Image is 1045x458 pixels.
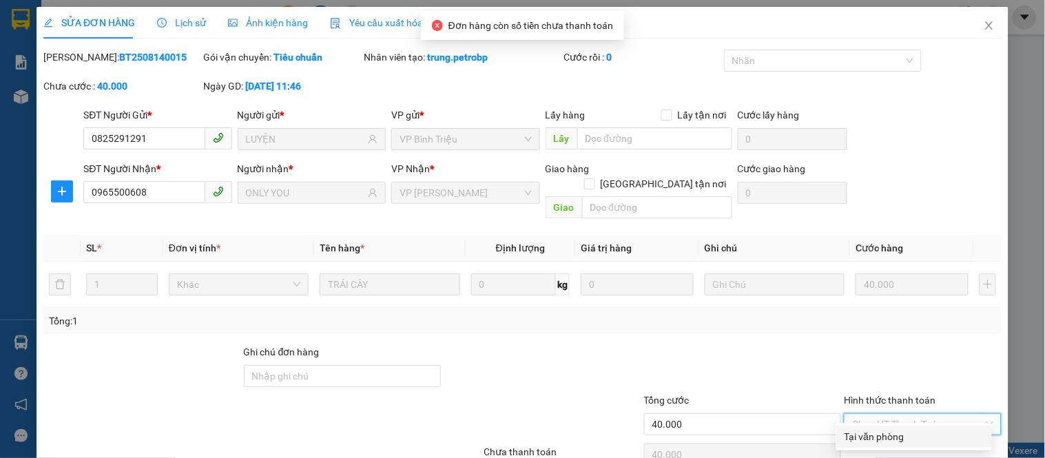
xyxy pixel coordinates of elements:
div: VP gửi [391,107,539,123]
label: Cước giao hàng [738,163,806,174]
label: Hình thức thanh toán [844,395,935,406]
span: close-circle [432,20,443,31]
span: Giao [546,196,582,218]
label: Cước lấy hàng [738,110,800,121]
span: Ảnh kiện hàng [228,17,308,28]
div: Gói vận chuyển: [204,50,361,65]
span: user [368,134,377,144]
div: Tổng: 1 [49,313,404,329]
span: Giá trị hàng [581,242,632,253]
span: [GEOGRAPHIC_DATA] tận nơi [595,176,732,191]
span: kg [556,273,570,295]
input: 0 [581,273,694,295]
div: Người nhận [238,161,386,176]
div: Người gửi [238,107,386,123]
input: Tên người nhận [246,185,365,200]
span: Lịch sử [157,17,206,28]
div: SĐT Người Nhận [83,161,231,176]
span: Yêu cầu xuất hóa đơn điện tử [330,17,475,28]
div: Tại văn phòng [845,429,984,444]
b: [DATE] 11:46 [246,81,302,92]
span: edit [43,18,53,28]
span: Đơn hàng còn số tiền chưa thanh toán [448,20,613,31]
img: icon [330,18,341,29]
button: plus [51,180,73,202]
span: Lấy tận nơi [672,107,732,123]
button: Close [970,7,1008,45]
div: Ngày GD: [204,79,361,94]
input: 0 [856,273,969,295]
span: SỬA ĐƠN HÀNG [43,17,135,28]
span: Đơn vị tính [169,242,220,253]
span: close [984,20,995,31]
input: Tên người gửi [246,132,365,147]
b: Tiêu chuẩn [274,52,323,63]
b: trung.petrobp [427,52,488,63]
label: Ghi chú đơn hàng [244,346,320,357]
th: Ghi chú [699,235,850,262]
span: VP Nhận [391,163,430,174]
span: phone [213,186,224,197]
button: delete [49,273,71,295]
span: Chọn HT Thanh Toán [852,414,993,435]
button: plus [980,273,996,295]
span: Tổng cước [644,395,690,406]
input: VD: Bàn, Ghế [320,273,459,295]
input: Dọc đường [577,127,732,149]
div: Cước rồi : [564,50,721,65]
div: Chưa cước : [43,79,200,94]
input: Dọc đường [582,196,732,218]
span: VP Bình Triệu [400,129,531,149]
span: clock-circle [157,18,167,28]
span: Lấy hàng [546,110,586,121]
b: 0 [607,52,612,63]
input: Ghi Chú [705,273,845,295]
span: picture [228,18,238,28]
input: Ghi chú đơn hàng [244,365,442,387]
span: VP Minh Hưng [400,183,531,203]
span: Lấy [546,127,577,149]
b: 40.000 [97,81,127,92]
span: SL [86,242,97,253]
span: Cước hàng [856,242,903,253]
div: SĐT Người Gửi [83,107,231,123]
span: plus [52,186,72,197]
input: Cước giao hàng [738,182,848,204]
span: Định lượng [496,242,545,253]
input: Cước lấy hàng [738,128,848,150]
span: Tên hàng [320,242,364,253]
div: [PERSON_NAME]: [43,50,200,65]
span: Khác [177,274,300,295]
span: Giao hàng [546,163,590,174]
div: Nhân viên tạo: [364,50,561,65]
span: user [368,188,377,198]
b: BT2508140015 [119,52,187,63]
span: phone [213,132,224,143]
